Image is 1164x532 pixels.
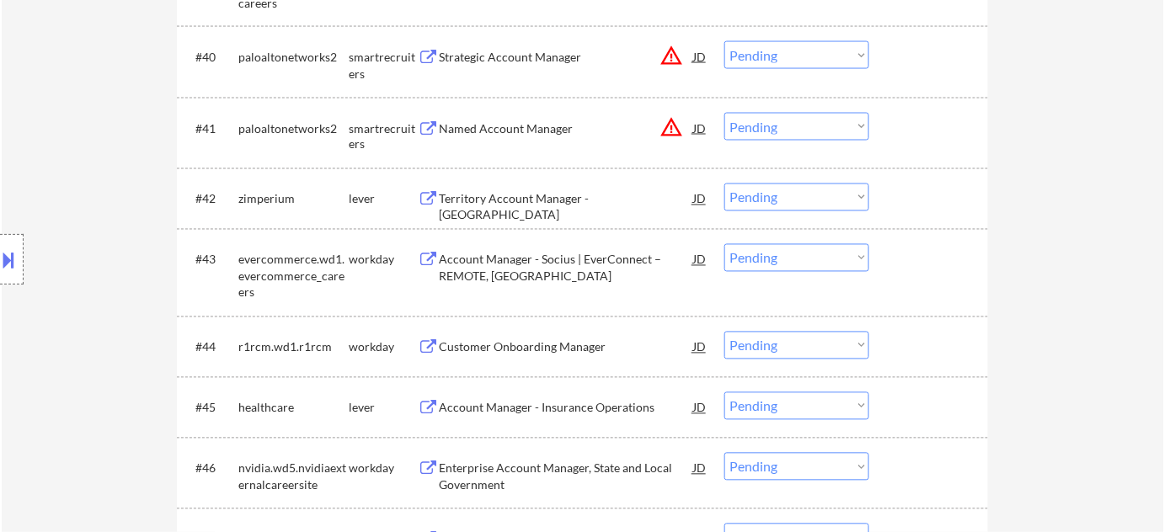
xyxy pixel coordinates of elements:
[691,453,708,483] div: JD
[659,44,683,67] button: warning_amber
[349,252,418,269] div: workday
[349,49,418,82] div: smartrecruiters
[691,41,708,72] div: JD
[691,244,708,274] div: JD
[691,184,708,214] div: JD
[439,120,693,137] div: Named Account Manager
[349,191,418,208] div: lever
[439,49,693,66] div: Strategic Account Manager
[349,339,418,356] div: workday
[659,115,683,139] button: warning_amber
[195,49,225,66] div: #40
[349,460,418,477] div: workday
[439,191,693,224] div: Territory Account Manager - [GEOGRAPHIC_DATA]
[439,339,693,356] div: Customer Onboarding Manager
[349,120,418,153] div: smartrecruiters
[238,49,349,66] div: paloaltonetworks2
[439,460,693,493] div: Enterprise Account Manager, State and Local Government
[439,252,693,285] div: Account Manager - Socius | EverConnect – REMOTE, [GEOGRAPHIC_DATA]
[691,392,708,423] div: JD
[691,113,708,143] div: JD
[439,400,693,417] div: Account Manager - Insurance Operations
[195,460,225,477] div: #46
[691,332,708,362] div: JD
[238,460,349,493] div: nvidia.wd5.nvidiaexternalcareersite
[349,400,418,417] div: lever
